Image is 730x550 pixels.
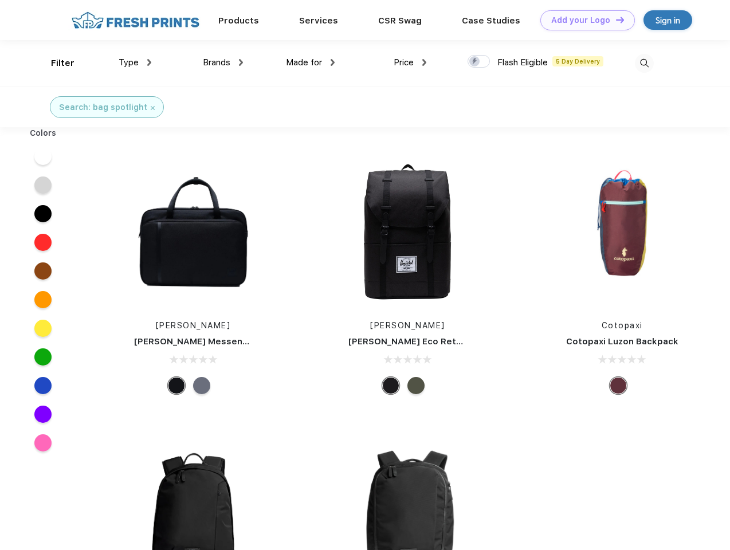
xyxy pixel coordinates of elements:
div: Black [168,377,185,394]
div: Black [382,377,399,394]
span: 5 Day Delivery [552,56,603,66]
a: Cotopaxi [602,321,643,330]
img: func=resize&h=266 [546,156,698,308]
div: Raven Crosshatch [193,377,210,394]
a: Products [218,15,259,26]
span: Brands [203,57,230,68]
a: Cotopaxi Luzon Backpack [566,336,678,347]
div: Surprise [610,377,627,394]
img: fo%20logo%202.webp [68,10,203,30]
img: filter_cancel.svg [151,106,155,110]
a: [PERSON_NAME] Messenger [134,336,258,347]
div: Filter [51,57,74,70]
span: Flash Eligible [497,57,548,68]
a: Sign in [643,10,692,30]
span: Made for [286,57,322,68]
span: Price [394,57,414,68]
img: DT [616,17,624,23]
a: [PERSON_NAME] Eco Retreat 15" Computer Backpack [348,336,583,347]
div: Colors [21,127,65,139]
div: Add your Logo [551,15,610,25]
img: dropdown.png [331,59,335,66]
span: Type [119,57,139,68]
div: Forest [407,377,425,394]
img: dropdown.png [239,59,243,66]
img: dropdown.png [147,59,151,66]
img: dropdown.png [422,59,426,66]
img: desktop_search.svg [635,54,654,73]
img: func=resize&h=266 [117,156,269,308]
a: [PERSON_NAME] [370,321,445,330]
div: Sign in [656,14,680,27]
div: Search: bag spotlight [59,101,147,113]
img: func=resize&h=266 [331,156,484,308]
a: [PERSON_NAME] [156,321,231,330]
